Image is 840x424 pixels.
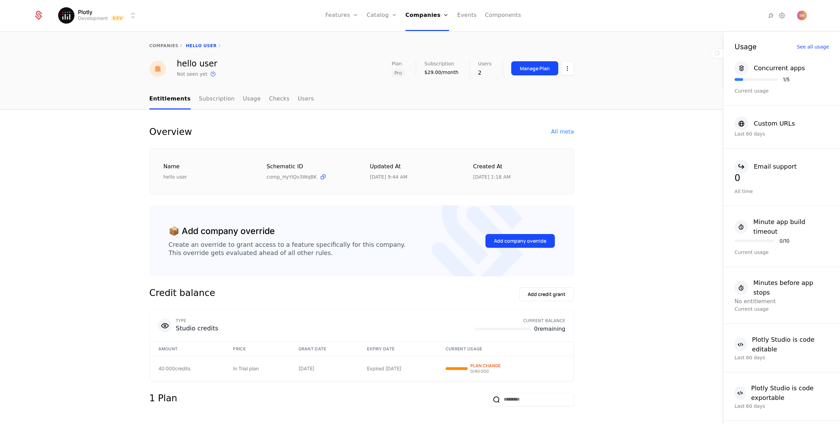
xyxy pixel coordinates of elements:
a: Entitlements [149,89,191,109]
div: Created at [473,162,560,171]
div: 9/13/25, 1:18 AM [473,173,511,180]
button: Open user button [797,11,807,20]
div: Current usage [735,249,829,256]
button: Select action [561,61,574,75]
span: comp_HyYiQv3WqBK [267,173,317,180]
button: Email support [735,160,797,173]
div: Credit balance [149,287,215,301]
div: Name [164,162,250,171]
button: Add credit grant [519,287,574,301]
div: All time [735,188,829,195]
img: S H [797,11,807,20]
div: Concurrent apps [754,63,805,73]
div: Plotly Studio is code editable [752,335,829,354]
span: PLAN CHANGE [470,363,501,369]
div: EXPIRY DATE [367,346,429,352]
div: $29.00/month [424,69,458,76]
div: Last 60 days [735,403,829,410]
div: 📦 Add company override [169,225,275,238]
nav: Main [149,89,574,109]
div: [DATE] [299,365,350,372]
div: 0 [735,173,829,182]
div: AMOUNT [158,346,217,352]
div: 40 000 credits [158,365,217,372]
button: Add company override [485,234,555,248]
a: Settings [778,11,786,20]
div: Manage Plan [520,65,550,72]
div: Current usage [735,306,829,312]
div: See all usage [797,44,829,49]
div: Usage [735,43,757,50]
div: Add credit grant [528,291,565,298]
div: Minute app build timeout [753,217,829,236]
div: Email support [754,162,797,171]
button: Minute app build timeout [735,217,829,236]
span: 0 / 40 000 [470,369,501,374]
button: Select environment [60,8,137,23]
button: Concurrent apps [735,61,805,75]
div: 2 [478,69,491,77]
div: Overview [149,126,192,137]
a: Integrations [767,11,775,20]
div: Last 60 days [735,354,829,361]
a: Usage [243,89,261,109]
div: hello user [164,173,250,180]
span: Subscription [424,61,454,66]
div: 0 / 10 [780,238,789,243]
div: CURRENT USAGE [446,346,540,352]
a: Checks [269,89,290,109]
img: Plotly [58,7,75,24]
div: 1 / 5 [783,77,789,82]
div: All meta [551,128,574,136]
div: Expired [DATE] [367,365,429,372]
button: Plotly Studio is code exportable [735,383,829,403]
div: Schematic ID [267,162,354,171]
span: Pro [392,69,405,77]
div: Current usage [735,87,829,94]
div: Minutes before app stops [753,278,829,297]
span: Dev [111,15,125,21]
button: Plotly Studio is code editable [735,335,829,354]
div: In Trial plan [233,365,282,372]
div: Last 60 days [735,130,829,137]
div: Development [78,15,108,22]
ul: Choose Sub Page [149,89,314,109]
div: 10/10/25, 9:44 AM [370,173,407,180]
div: PRICE [233,346,282,352]
div: 1 Plan [149,393,177,406]
button: Manage Plan [511,61,558,75]
a: Subscription [199,89,235,109]
div: Not seen yet [177,71,208,77]
div: Updated at [370,162,457,171]
a: companies [149,43,179,48]
span: 0 remaining [534,325,565,333]
div: Studio credits [176,324,219,333]
button: Custom URLs [735,117,795,130]
span: Users [478,61,491,66]
span: No entitlement [735,298,776,305]
div: TYPE [176,318,219,324]
div: hello user [177,60,217,68]
div: GRANT DATE [299,346,350,352]
span: Plotly [78,9,92,15]
img: hello user [149,61,166,77]
button: Minutes before app stops [735,278,829,297]
div: Add company override [494,237,546,244]
div: Custom URLs [754,119,795,128]
span: Plan [392,61,402,66]
a: Users [298,89,314,109]
div: Plotly Studio is code exportable [751,383,829,403]
div: Create an override to grant access to a feature specifically for this company. This override gets... [169,241,406,257]
div: CURRENT BALANCE [475,318,565,324]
